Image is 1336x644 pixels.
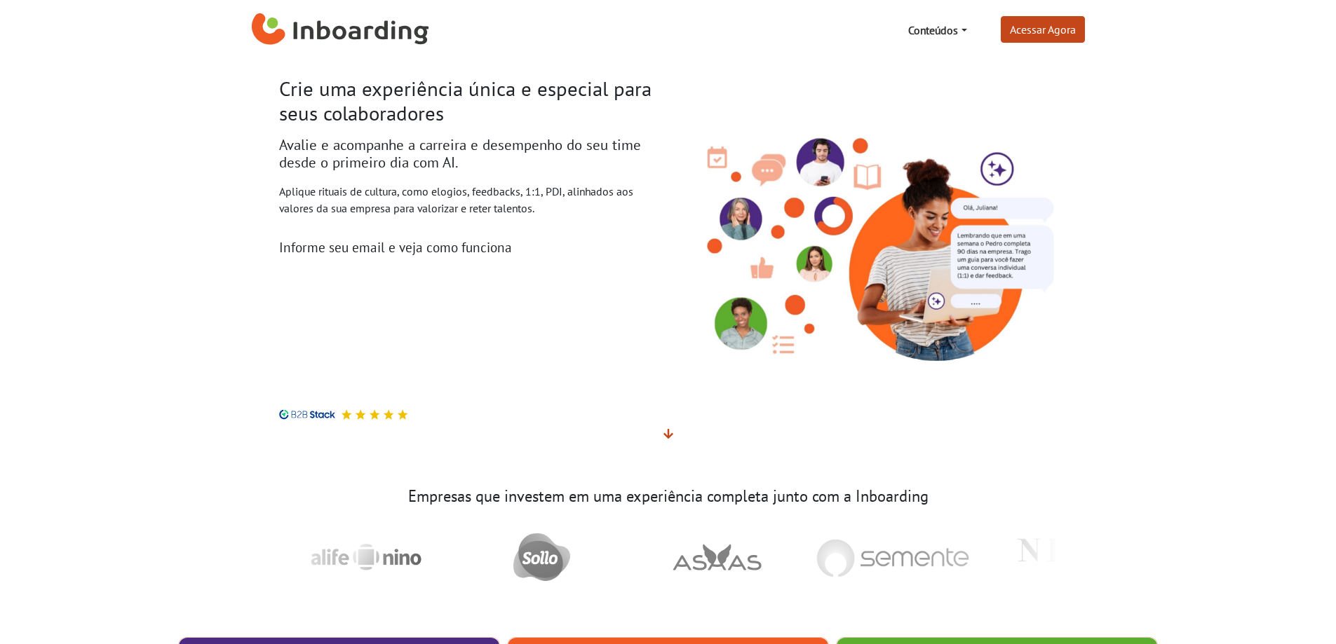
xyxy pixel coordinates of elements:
img: B2B Stack logo [279,409,335,420]
img: Asaas [661,533,773,582]
h3: Informe seu email e veja como funciona [279,239,658,255]
img: Inboarding Home [252,9,429,51]
h2: Avalie e acompanhe a carreira e desempenho do seu time desde o primeiro dia com AI. [279,137,658,172]
img: Semente Negocios [805,527,980,588]
img: Avaliação 5 estrelas no B2B Stack [397,409,408,420]
img: Avaliação 5 estrelas no B2B Stack [355,409,366,420]
h3: Empresas que investem em uma experiência completa junto com a Inboarding [279,487,1058,506]
img: Avaliação 5 estrelas no B2B Stack [341,409,352,420]
span: Veja mais detalhes abaixo [663,427,673,441]
div: Avaliação 5 estrelas no B2B Stack [335,409,408,420]
a: Inboarding Home Page [252,6,429,55]
a: Acessar Agora [1001,16,1085,43]
p: Aplique rituais de cultura, como elogios, feedbacks, 1:1, PDI, alinhados aos valores da sua empre... [279,183,658,217]
h1: Crie uma experiência única e especial para seus colaboradores [279,77,658,125]
iframe: Form 0 [279,261,624,392]
img: Sollo Brasil [502,522,581,592]
a: Conteúdos [903,16,972,44]
img: Avaliação 5 estrelas no B2B Stack [383,409,394,420]
img: Inboarding - Rutuais de Cultura com Inteligência Ariticial. Feedback, conversas 1:1, PDI. [679,113,1058,367]
img: Avaliação 5 estrelas no B2B Stack [369,409,380,420]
